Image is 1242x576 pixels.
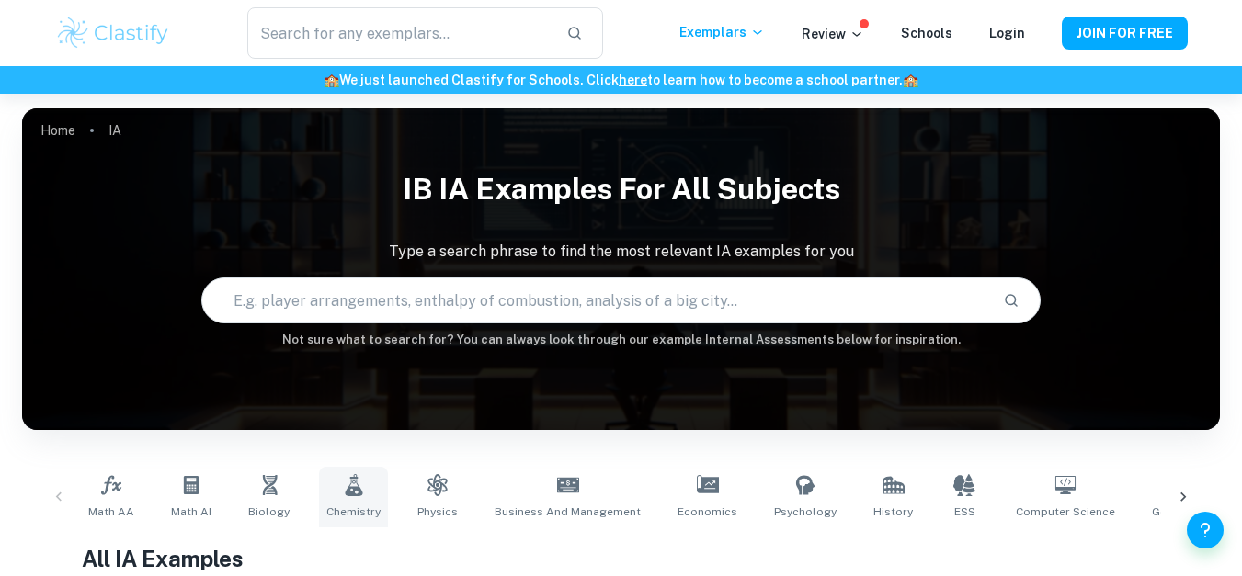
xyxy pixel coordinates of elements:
a: Home [40,118,75,143]
span: Math AI [171,503,211,520]
a: here [619,73,647,87]
h1: IB IA examples for all subjects [22,160,1220,219]
h6: Not sure what to search for? You can always look through our example Internal Assessments below f... [22,331,1220,349]
p: Review [802,24,864,44]
img: Clastify logo [55,15,172,51]
span: Chemistry [326,503,381,520]
input: E.g. player arrangements, enthalpy of combustion, analysis of a big city... [202,275,987,326]
span: Physics [417,503,458,520]
h1: All IA Examples [82,542,1160,575]
button: JOIN FOR FREE [1062,17,1188,50]
span: Psychology [774,503,837,520]
span: Biology [248,503,290,520]
span: Economics [678,503,737,520]
span: Computer Science [1016,503,1115,520]
span: ESS [954,503,975,520]
h6: We just launched Clastify for Schools. Click to learn how to become a school partner. [4,70,1238,90]
span: History [873,503,913,520]
span: Business and Management [495,503,641,520]
a: Schools [901,26,952,40]
p: Exemplars [679,22,765,42]
span: 🏫 [324,73,339,87]
span: 🏫 [903,73,918,87]
input: Search for any exemplars... [247,7,551,59]
p: IA [108,120,121,141]
p: Type a search phrase to find the most relevant IA examples for you [22,241,1220,263]
a: Login [989,26,1025,40]
button: Help and Feedback [1187,512,1224,548]
button: Search [996,285,1027,316]
span: Math AA [88,503,134,520]
span: Geography [1152,503,1212,520]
